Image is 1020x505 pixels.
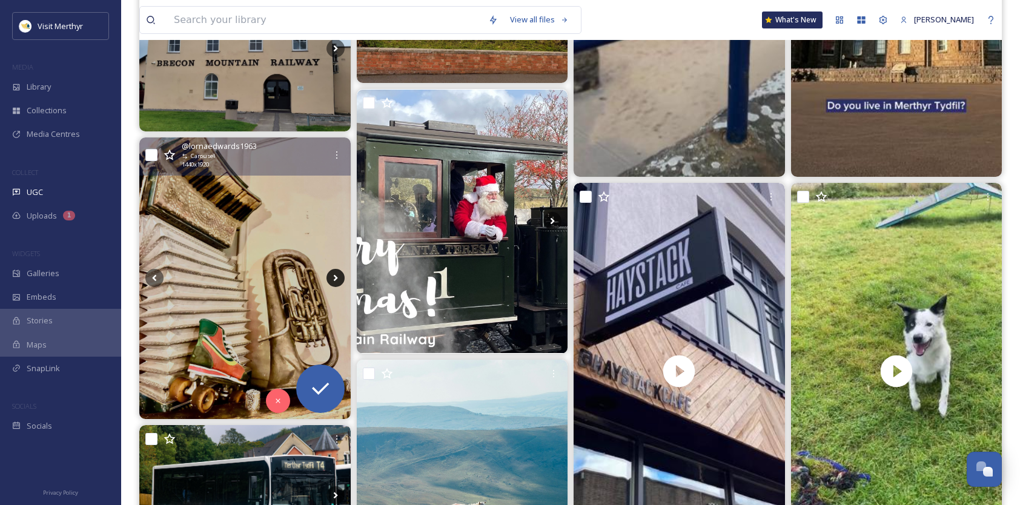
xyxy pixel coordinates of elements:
[182,160,209,169] span: 1440 x 1920
[43,489,78,497] span: Privacy Policy
[27,339,47,351] span: Maps
[967,452,1002,487] button: Open Chat
[27,81,51,93] span: Library
[914,14,974,25] span: [PERSON_NAME]
[12,249,40,258] span: WIDGETS
[12,401,36,411] span: SOCIALS
[27,268,59,279] span: Galleries
[504,8,575,31] a: View all files
[12,62,33,71] span: MEDIA
[357,90,568,354] img: Is it too soon to say “ho ho ho”? We know Christmas feels like a distant sleigh ride away, but ou...
[27,186,43,198] span: UGC
[43,484,78,499] a: Privacy Policy
[38,21,83,31] span: Visit Merthyr
[27,363,60,374] span: SnapLink
[27,210,57,222] span: Uploads
[762,12,823,28] a: What's New
[19,20,31,32] img: download.jpeg
[12,168,38,177] span: COLLECT
[139,137,351,419] img: The wedding setup #theroost #hackney begins for the Bohms 🩷
[168,7,482,33] input: Search your library
[27,105,67,116] span: Collections
[27,420,52,432] span: Socials
[27,291,56,303] span: Embeds
[27,315,53,326] span: Stories
[27,128,80,140] span: Media Centres
[191,152,215,160] span: Carousel
[63,211,75,220] div: 1
[182,140,257,152] span: @ lornaedwards1963
[894,8,980,31] a: [PERSON_NAME]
